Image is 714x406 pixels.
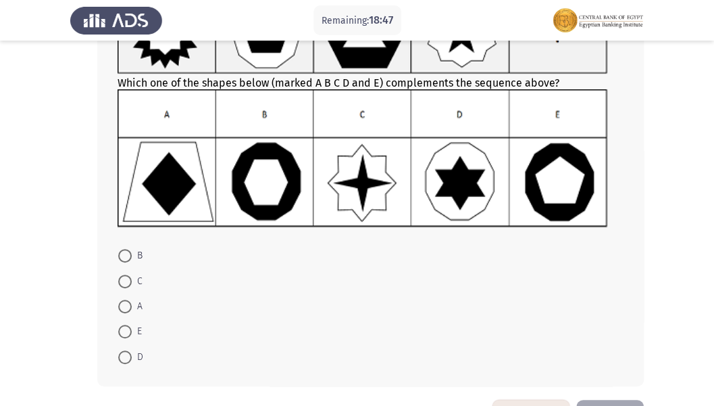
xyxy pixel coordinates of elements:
[369,14,393,26] span: 18:47
[118,89,607,227] img: UkFYMDA4NkJfdXBkYXRlZF9DQVRfMjAyMS5wbmcxNjIyMDMzMDM0MDMy.png
[70,1,162,39] img: Assess Talent Management logo
[132,248,143,264] span: B
[132,273,143,290] span: C
[132,323,142,340] span: E
[322,12,393,29] p: Remaining:
[552,1,644,39] img: Assessment logo of FOCUS Assessment 3 Modules EN
[132,298,143,315] span: A
[132,349,143,365] span: D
